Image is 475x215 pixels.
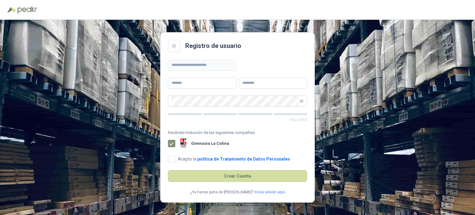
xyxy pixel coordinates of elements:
[175,157,293,161] span: Acepto la
[197,157,290,161] a: política de Tratamiento de Datos Personales
[185,41,241,51] h2: Registro de usuario
[168,117,307,123] p: Muy débil
[300,99,303,103] span: eye-invisible
[191,141,229,145] b: Gimnasio La Colina
[190,189,253,195] p: ¿Ya haces parte de [PERSON_NAME]?
[7,7,16,13] img: Logo
[168,170,307,182] button: Crear Cuenta
[168,130,307,136] span: Recibiste invitación de las siguientes compañías
[178,138,189,149] img: Company Logo
[255,189,285,195] a: Inicia sesión aquí
[17,6,37,14] img: Peakr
